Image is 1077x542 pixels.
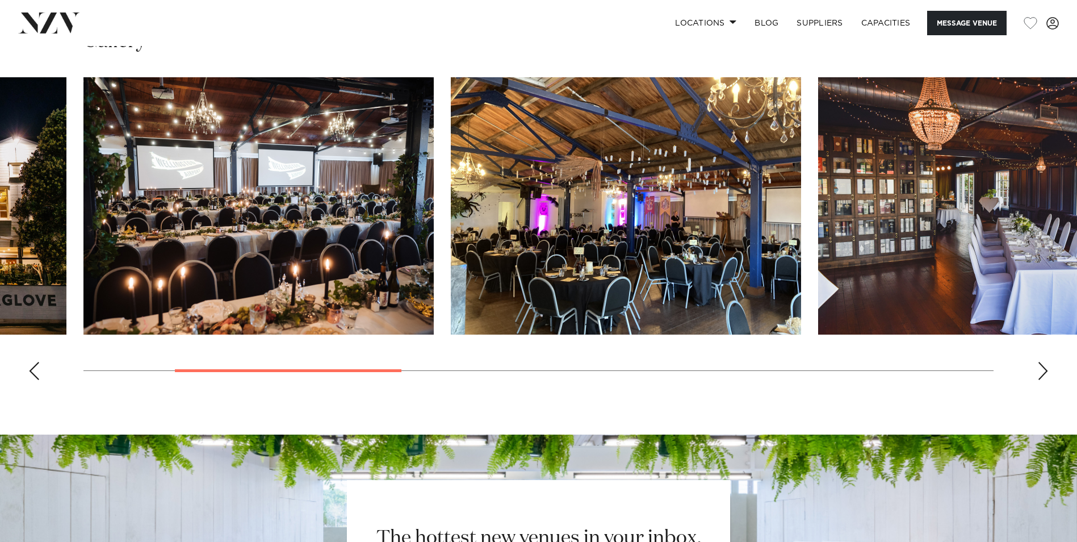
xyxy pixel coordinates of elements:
[18,12,80,33] img: nzv-logo.png
[745,11,787,35] a: BLOG
[451,77,801,335] swiper-slide: 3 / 10
[83,77,434,335] swiper-slide: 2 / 10
[666,11,745,35] a: Locations
[852,11,920,35] a: Capacities
[787,11,852,35] a: SUPPLIERS
[927,11,1007,35] button: Message Venue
